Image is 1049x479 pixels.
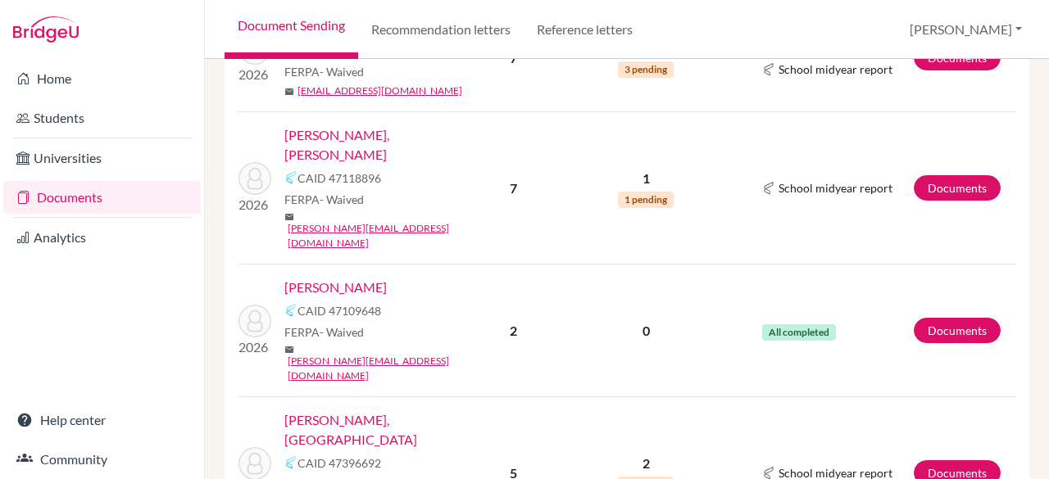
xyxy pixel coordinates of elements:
[3,181,201,214] a: Documents
[284,87,294,97] span: mail
[762,182,775,195] img: Common App logo
[762,324,836,341] span: All completed
[570,321,722,341] p: 0
[238,65,271,84] p: 2026
[238,337,271,357] p: 2026
[570,454,722,473] p: 2
[3,221,201,254] a: Analytics
[618,192,674,208] span: 1 pending
[779,179,892,197] span: School midyear report
[284,323,364,341] span: FERPA
[779,61,892,78] span: School midyear report
[618,61,674,78] span: 3 pending
[238,195,271,215] p: 2026
[297,454,381,472] span: CAID 47396692
[3,443,201,476] a: Community
[284,410,470,450] a: [PERSON_NAME], [GEOGRAPHIC_DATA]
[284,191,364,208] span: FERPA
[284,456,297,469] img: Common App logo
[902,14,1029,45] button: [PERSON_NAME]
[3,62,201,95] a: Home
[288,221,470,251] a: [PERSON_NAME][EMAIL_ADDRESS][DOMAIN_NAME]
[320,65,364,79] span: - Waived
[297,302,381,319] span: CAID 47109648
[284,345,294,355] span: mail
[284,125,470,165] a: [PERSON_NAME], [PERSON_NAME]
[570,169,722,188] p: 1
[914,318,1001,343] a: Documents
[510,323,517,338] b: 2
[284,304,297,317] img: Common App logo
[510,180,517,196] b: 7
[288,354,470,383] a: [PERSON_NAME][EMAIL_ADDRESS][DOMAIN_NAME]
[284,278,387,297] a: [PERSON_NAME]
[284,171,297,184] img: Common App logo
[297,169,381,187] span: CAID 47118896
[320,325,364,339] span: - Waived
[510,50,517,66] b: 7
[297,84,462,98] a: [EMAIL_ADDRESS][DOMAIN_NAME]
[762,63,775,76] img: Common App logo
[914,175,1001,201] a: Documents
[13,16,79,43] img: Bridge-U
[238,305,271,337] img: Depp, Veronika
[284,212,294,222] span: mail
[320,192,364,206] span: - Waived
[284,63,364,80] span: FERPA
[3,404,201,436] a: Help center
[238,162,271,195] img: Cobb, Holden
[3,102,201,134] a: Students
[3,142,201,174] a: Universities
